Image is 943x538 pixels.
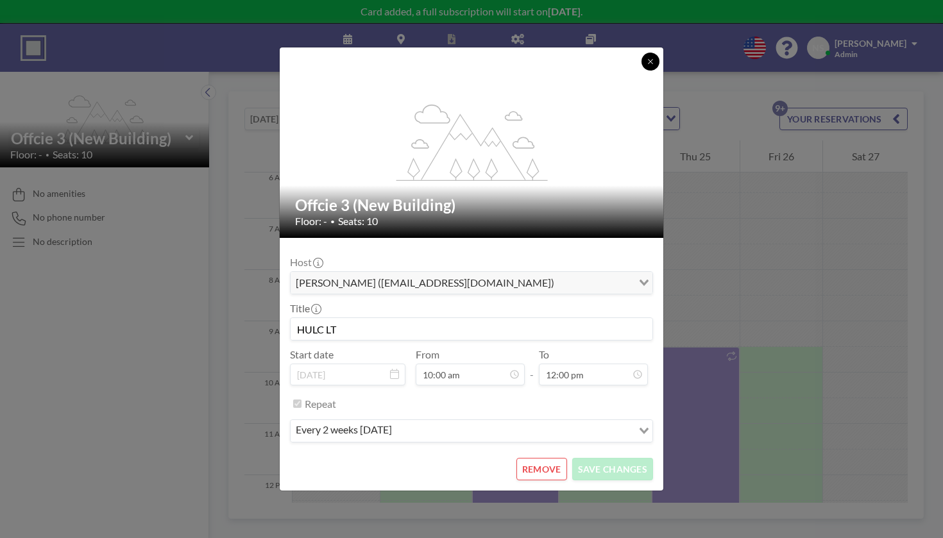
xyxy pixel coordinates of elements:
[305,398,336,410] label: Repeat
[293,423,395,439] span: every 2 weeks [DATE]
[330,217,335,226] span: •
[295,196,649,215] h2: Offcie 3 (New Building)
[558,274,631,291] input: Search for option
[530,353,534,381] span: -
[572,458,653,480] button: SAVE CHANGES
[290,302,320,315] label: Title
[291,318,652,340] input: (No title)
[338,215,378,228] span: Seats: 10
[396,423,631,439] input: Search for option
[291,420,652,442] div: Search for option
[416,348,439,361] label: From
[396,103,548,180] g: flex-grow: 1.2;
[290,348,334,361] label: Start date
[539,348,549,361] label: To
[293,274,557,291] span: [PERSON_NAME] ([EMAIL_ADDRESS][DOMAIN_NAME])
[291,272,652,294] div: Search for option
[295,215,327,228] span: Floor: -
[516,458,567,480] button: REMOVE
[290,256,322,269] label: Host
